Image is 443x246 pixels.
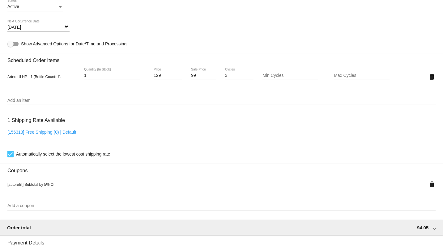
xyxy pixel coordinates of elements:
[154,73,182,78] input: Price
[7,4,19,9] span: Active
[262,73,318,78] input: Min Cycles
[7,98,436,103] input: Add an item
[63,24,70,30] button: Open calendar
[191,73,216,78] input: Sale Price
[7,114,65,127] h3: 1 Shipping Rate Available
[21,41,126,47] span: Show Advanced Options for Date/Time and Processing
[7,130,76,135] a: [156313] Free Shipping (0) | Default
[225,73,254,78] input: Cycles
[7,235,436,246] h3: Payment Details
[417,225,428,230] span: 94.05
[16,150,110,158] span: Automatically select the lowest cost shipping rate
[428,73,436,81] mat-icon: delete
[7,4,63,9] mat-select: Status
[428,181,436,188] mat-icon: delete
[7,25,63,30] input: Next Occurrence Date
[334,73,390,78] input: Max Cycles
[7,225,31,230] span: Order total
[7,182,55,187] span: [autorefill] Subtotal by 5% Off
[7,75,61,79] span: Arterosil HP - 1 (Bottle Count: 1)
[84,73,140,78] input: Quantity (In Stock)
[7,53,436,63] h3: Scheduled Order Items
[7,203,436,208] input: Add a coupon
[7,163,436,173] h3: Coupons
